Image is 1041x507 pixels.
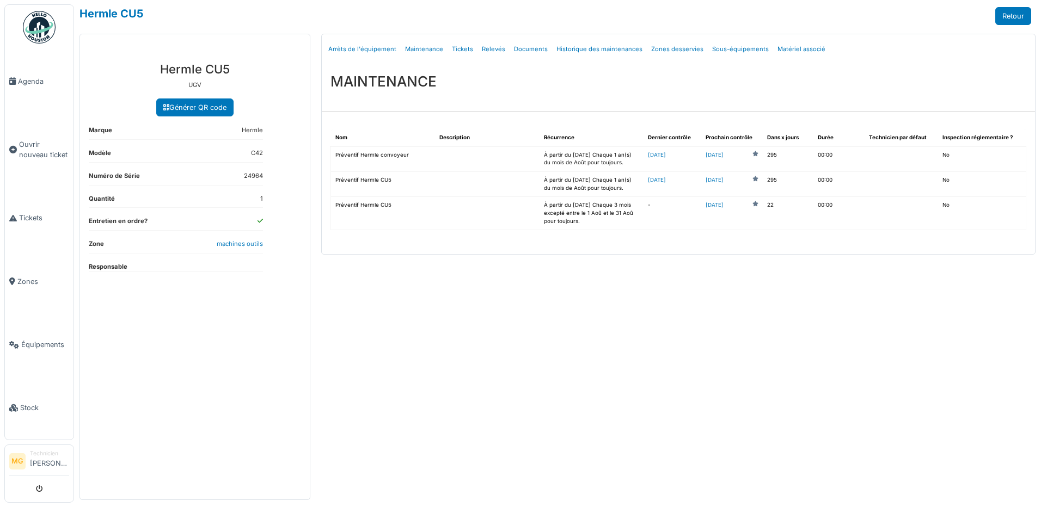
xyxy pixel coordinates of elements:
[401,36,448,62] a: Maintenance
[244,171,263,181] dd: 24964
[89,149,111,162] dt: Modèle
[30,449,69,457] div: Technicien
[23,11,56,44] img: Badge_color-CXgf-gQk.svg
[21,339,69,350] span: Équipements
[942,177,950,183] span: translation missing: fr.shared.no
[260,194,263,203] dd: 1
[5,313,74,376] a: Équipements
[510,36,552,62] a: Documents
[701,129,763,146] th: Prochain contrôle
[477,36,510,62] a: Relevés
[813,197,864,230] td: 00:00
[89,62,301,76] h3: Hermle CU5
[217,240,263,248] a: machines outils
[5,113,74,187] a: Ouvrir nouveau ticket
[30,449,69,473] li: [PERSON_NAME]
[89,81,301,90] p: UGV
[540,146,644,171] td: À partir du [DATE] Chaque 1 an(s) du mois de Août pour toujours.
[942,152,950,158] span: translation missing: fr.shared.no
[5,187,74,250] a: Tickets
[763,172,813,197] td: 295
[89,194,115,208] dt: Quantité
[324,36,401,62] a: Arrêts de l'équipement
[813,129,864,146] th: Durée
[20,403,69,413] span: Stock
[79,7,143,20] a: Hermle CU5
[865,129,939,146] th: Technicien par défaut
[17,276,69,287] span: Zones
[648,152,666,158] a: [DATE]
[763,146,813,171] td: 295
[9,449,69,475] a: MG Technicien[PERSON_NAME]
[942,202,950,208] span: translation missing: fr.shared.no
[330,73,437,90] h3: MAINTENANCE
[763,197,813,230] td: 22
[644,197,701,230] td: -
[5,376,74,440] a: Stock
[644,129,701,146] th: Dernier contrôle
[89,217,148,230] dt: Entretien en ordre?
[706,151,724,159] a: [DATE]
[540,129,644,146] th: Récurrence
[773,36,830,62] a: Matériel associé
[5,50,74,113] a: Agenda
[448,36,477,62] a: Tickets
[242,126,263,135] dd: Hermle
[331,146,436,171] td: Préventif Hermle convoyeur
[647,36,708,62] a: Zones desservies
[5,250,74,313] a: Zones
[540,172,644,197] td: À partir du [DATE] Chaque 1 an(s) du mois de Août pour toujours.
[938,129,1026,146] th: Inspection réglementaire ?
[331,129,436,146] th: Nom
[89,239,104,253] dt: Zone
[552,36,647,62] a: Historique des maintenances
[706,176,724,184] a: [DATE]
[813,146,864,171] td: 00:00
[89,171,140,185] dt: Numéro de Série
[89,126,112,139] dt: Marque
[89,262,127,271] dt: Responsable
[995,7,1031,25] a: Retour
[763,129,813,146] th: Dans x jours
[19,139,69,160] span: Ouvrir nouveau ticket
[706,201,724,209] a: [DATE]
[19,213,69,223] span: Tickets
[156,98,234,116] a: Générer QR code
[813,172,864,197] td: 00:00
[331,197,436,230] td: Préventif Hermle CU5
[435,129,540,146] th: Description
[708,36,773,62] a: Sous-équipements
[540,197,644,230] td: À partir du [DATE] Chaque 3 mois excepté entre le 1 Aoû et le 31 Aoû pour toujours.
[331,172,436,197] td: Préventif Hermle CU5
[9,453,26,469] li: MG
[18,76,69,86] span: Agenda
[251,149,263,158] dd: C42
[648,177,666,183] a: [DATE]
